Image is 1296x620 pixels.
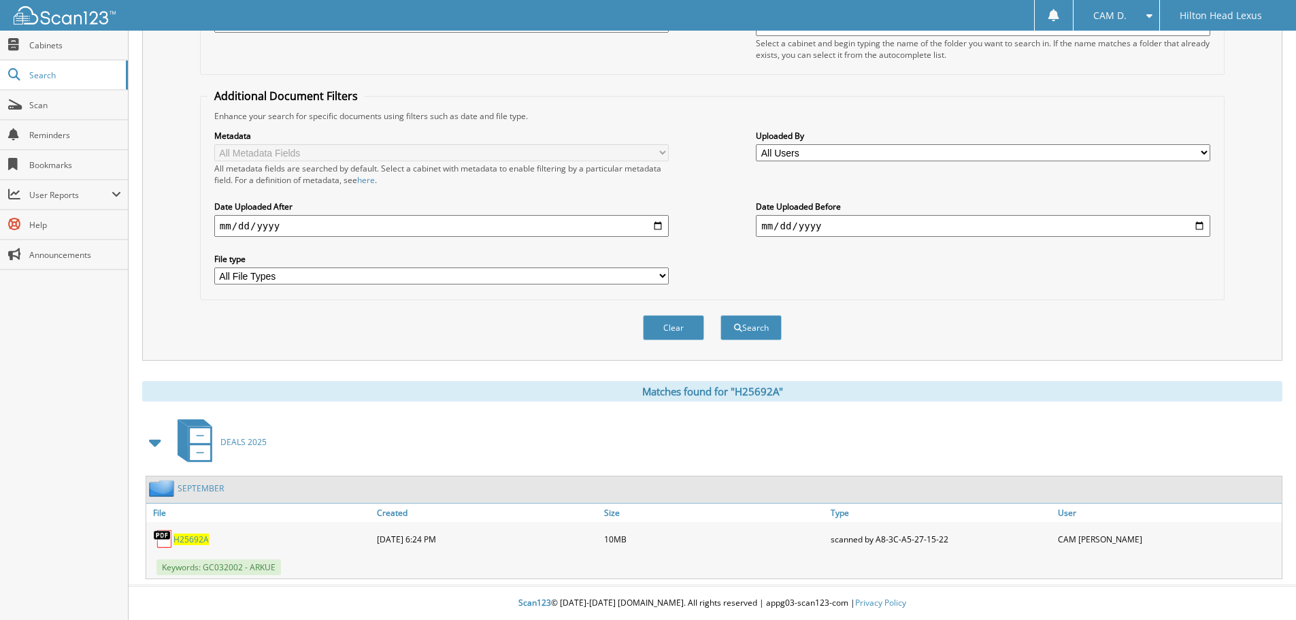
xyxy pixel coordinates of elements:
[601,504,828,522] a: Size
[1093,12,1127,20] span: CAM D.
[29,39,121,51] span: Cabinets
[214,253,669,265] label: File type
[207,110,1217,122] div: Enhance your search for specific documents using filters such as date and file type.
[756,37,1210,61] div: Select a cabinet and begin typing the name of the folder you want to search in. If the name match...
[214,215,669,237] input: start
[214,201,669,212] label: Date Uploaded After
[373,525,601,553] div: [DATE] 6:24 PM
[142,381,1282,402] div: Matches found for "H25692A"
[29,129,121,141] span: Reminders
[855,597,906,608] a: Privacy Policy
[29,249,121,261] span: Announcements
[601,525,828,553] div: 10MB
[720,315,782,340] button: Search
[149,480,178,497] img: folder2.png
[214,163,669,186] div: All metadata fields are searched by default. Select a cabinet with metadata to enable filtering b...
[518,597,551,608] span: Scan123
[756,215,1210,237] input: end
[643,315,704,340] button: Clear
[153,529,173,549] img: PDF.png
[1054,504,1282,522] a: User
[29,159,121,171] span: Bookmarks
[220,436,267,448] span: DEALS 2025
[827,525,1054,553] div: scanned by A8-3C-A5-27-15-22
[14,6,116,25] img: scan123-logo-white.svg
[173,534,209,545] a: H25692A
[129,587,1296,620] div: © [DATE]-[DATE] [DOMAIN_NAME]. All rights reserved | appg03-scan123-com |
[827,504,1054,522] a: Type
[29,189,112,201] span: User Reports
[1054,525,1282,553] div: CAM [PERSON_NAME]
[29,69,119,81] span: Search
[357,174,375,186] a: here
[178,483,224,494] a: SEPTEMBER
[756,130,1210,142] label: Uploaded By
[29,99,121,111] span: Scan
[207,88,365,103] legend: Additional Document Filters
[29,219,121,231] span: Help
[169,415,267,469] a: DEALS 2025
[756,201,1210,212] label: Date Uploaded Before
[156,559,281,575] span: Keywords: GC032002 - ARKUE
[146,504,373,522] a: File
[1228,555,1296,620] iframe: Chat Widget
[373,504,601,522] a: Created
[214,130,669,142] label: Metadata
[1180,12,1262,20] span: Hilton Head Lexus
